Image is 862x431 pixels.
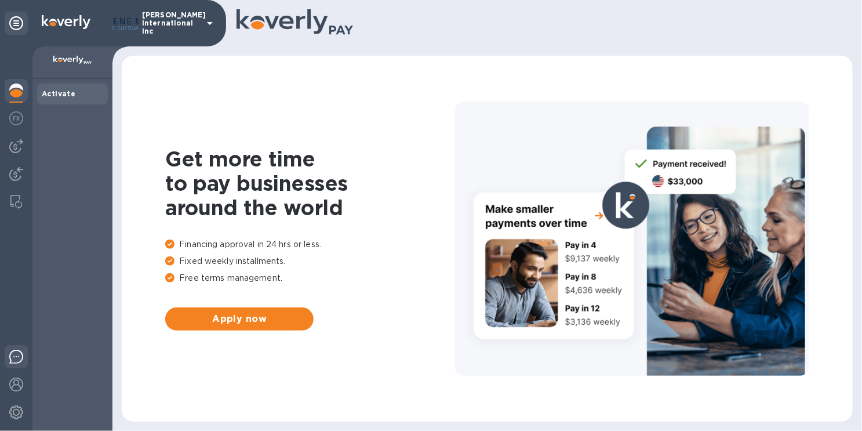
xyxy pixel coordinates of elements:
h1: Get more time to pay businesses around the world [165,147,455,220]
p: [PERSON_NAME] International Inc [142,11,200,35]
img: Foreign exchange [9,111,23,125]
button: Apply now [165,307,314,331]
div: Unpin categories [5,12,28,35]
span: Apply now [174,312,304,326]
img: Logo [42,15,90,29]
p: Financing approval in 24 hrs or less. [165,238,455,251]
p: Free terms management. [165,272,455,284]
p: Fixed weekly installments. [165,255,455,267]
b: Activate [42,89,75,98]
